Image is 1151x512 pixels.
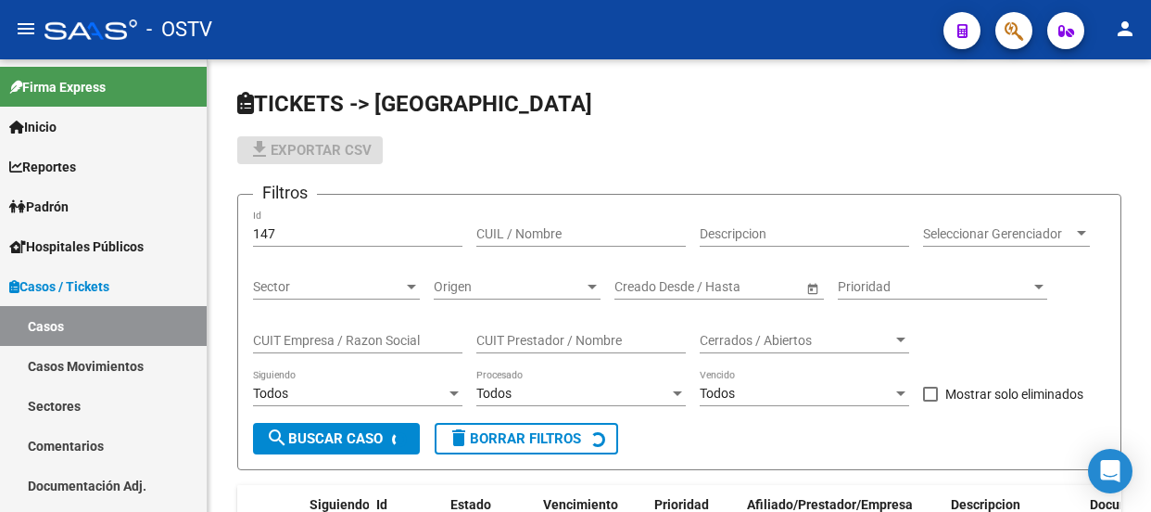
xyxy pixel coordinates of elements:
[435,423,618,454] button: Borrar Filtros
[923,226,1073,242] span: Seleccionar Gerenciador
[448,427,470,449] mat-icon: delete
[838,279,1031,295] span: Prioridad
[448,430,581,447] span: Borrar Filtros
[376,497,387,512] span: Id
[9,197,69,217] span: Padrón
[700,333,892,349] span: Cerrados / Abiertos
[747,497,913,512] span: Afiliado/Prestador/Empresa
[803,278,822,298] button: Open calendar
[654,497,709,512] span: Prioridad
[698,279,789,295] input: Fecha fin
[266,430,383,447] span: Buscar Caso
[266,427,288,449] mat-icon: search
[9,157,76,177] span: Reportes
[248,142,372,159] span: Exportar CSV
[15,18,37,40] mat-icon: menu
[1088,449,1132,493] div: Open Intercom Messenger
[237,136,383,164] button: Exportar CSV
[310,497,370,512] span: Siguiendo
[614,279,682,295] input: Fecha inicio
[253,423,420,454] button: Buscar Caso
[945,383,1083,405] span: Mostrar solo eliminados
[951,497,1020,512] span: Descripcion
[1114,18,1136,40] mat-icon: person
[434,279,584,295] span: Origen
[237,91,592,117] span: TICKETS -> [GEOGRAPHIC_DATA]
[476,386,512,401] span: Todos
[253,279,403,295] span: Sector
[9,237,144,257] span: Hospitales Públicos
[9,77,106,97] span: Firma Express
[450,497,491,512] span: Estado
[543,497,618,512] span: Vencimiento
[9,117,57,137] span: Inicio
[253,180,317,206] h3: Filtros
[248,138,271,160] mat-icon: file_download
[146,9,212,50] span: - OSTV
[253,386,288,401] span: Todos
[9,276,109,297] span: Casos / Tickets
[700,386,735,401] span: Todos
